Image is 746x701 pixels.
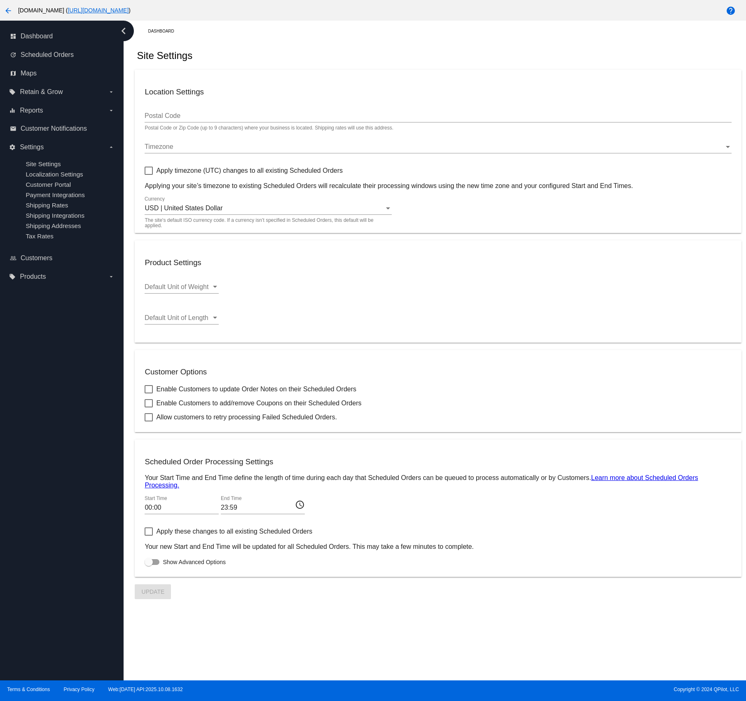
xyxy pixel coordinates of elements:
[145,87,731,96] h3: Location Settings
[26,171,83,178] a: Localization Settings
[26,233,54,240] a: Tax Rates
[108,107,115,114] i: arrow_drop_down
[21,33,53,40] span: Dashboard
[21,70,37,77] span: Maps
[21,125,87,132] span: Customer Notifications
[10,255,16,261] i: people_outline
[145,218,387,229] mat-hint: The site's default ISO currency code. If a currency isn’t specified in Scheduled Orders, this def...
[21,254,52,262] span: Customers
[108,89,115,95] i: arrow_drop_down
[145,474,698,489] a: Learn more about Scheduled Orders Processing.
[145,125,393,131] div: Postal Code or Zip Code (up to 9 characters) where your business is located. Shipping rates will ...
[18,7,131,14] span: [DOMAIN_NAME] ( )
[20,107,43,114] span: Reports
[145,143,731,151] mat-select: Timezone
[142,588,165,595] span: Update
[9,144,16,151] i: settings
[726,6,736,16] mat-icon: help
[380,687,739,692] span: Copyright © 2024 QPilot, LLC
[10,252,115,265] a: people_outline Customers
[10,52,16,58] i: update
[26,160,61,167] a: Site Settings
[156,527,312,536] span: Apply these changes to all existing Scheduled Orders
[68,7,129,14] a: [URL][DOMAIN_NAME]
[156,398,361,408] span: Enable Customers to add/remove Coupons on their Scheduled Orders
[156,384,356,394] span: Enable Customers to update Order Notes on their Scheduled Orders
[26,191,85,198] a: Payment Integrations
[145,367,731,376] h3: Customer Options
[10,125,16,132] i: email
[26,222,81,229] a: Shipping Addresses
[3,6,13,16] mat-icon: arrow_back
[145,543,731,550] p: Your new Start and End Time will be updated for all Scheduled Orders. This may take a few minutes...
[10,67,115,80] a: map Maps
[20,88,63,96] span: Retain & Grow
[145,314,208,321] span: Default Unit of Length
[26,212,84,219] a: Shipping Integrations
[145,283,219,291] mat-select: Default Unit of Weight
[9,89,16,95] i: local_offer
[117,24,130,38] i: chevron_left
[108,687,183,692] a: Web:[DATE] API:2025.10.08.1632
[10,70,16,77] i: map
[145,314,219,322] mat-select: Default Unit of Length
[145,182,731,190] p: Applying your site’s timezone to existing Scheduled Orders will recalculate their processing wind...
[148,25,181,38] a: Dashboard
[156,166,343,176] span: Apply timezone (UTC) changes to all existing Scheduled Orders
[108,273,115,280] i: arrow_drop_down
[26,202,68,209] a: Shipping Rates
[21,51,74,59] span: Scheduled Orders
[156,412,337,422] span: Allow customers to retry processing Failed Scheduled Orders.
[10,30,115,43] a: dashboard Dashboard
[145,143,173,150] span: Timezone
[7,687,50,692] a: Terms & Conditions
[108,144,115,151] i: arrow_drop_down
[137,50,192,61] h2: Site Settings
[145,258,731,267] h3: Product Settings
[26,181,71,188] a: Customer Portal
[145,504,219,511] input: Start Time
[20,273,46,280] span: Products
[9,107,16,114] i: equalizer
[10,122,115,135] a: email Customer Notifications
[163,558,226,566] span: Show Advanced Options
[145,283,208,290] span: Default Unit of Weight
[10,33,16,40] i: dashboard
[145,112,731,120] input: Postal Code
[221,504,295,511] input: End Time
[20,143,44,151] span: Settings
[9,273,16,280] i: local_offer
[145,205,392,212] mat-select: Currency
[10,48,115,61] a: update Scheduled Orders
[64,687,95,692] a: Privacy Policy
[145,474,731,489] p: Your Start Time and End Time define the length of time during each day that Scheduled Orders can ...
[135,584,171,599] button: Update
[145,457,731,466] h3: Scheduled Order Processing Settings
[145,205,222,212] span: USD | United States Dollar
[295,499,305,509] mat-icon: access_time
